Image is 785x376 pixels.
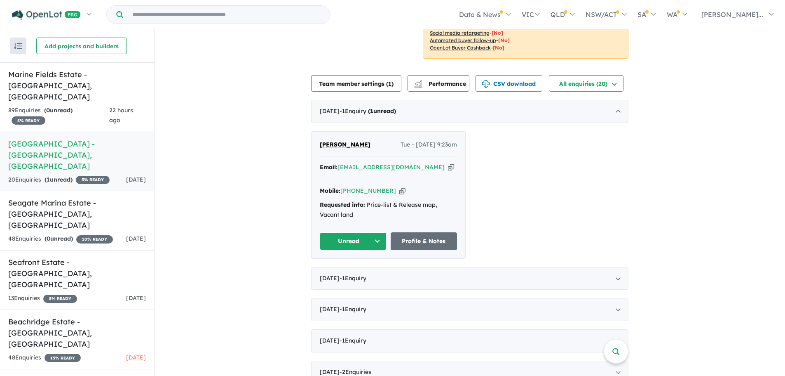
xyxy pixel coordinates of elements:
strong: ( unread) [45,235,73,242]
span: 0 [47,235,50,242]
div: [DATE] [311,267,628,290]
span: [DATE] [126,235,146,242]
div: 13 Enquir ies [8,293,77,303]
img: download icon [482,80,490,88]
button: Performance [408,75,469,92]
span: - 1 Enquir y [340,305,366,313]
button: Copy [399,187,405,195]
span: Tue - [DATE] 9:23am [401,140,457,150]
button: Unread [320,232,387,250]
img: Openlot PRO Logo White [12,10,81,20]
div: [DATE] [311,298,628,321]
span: [PERSON_NAME]... [701,10,763,19]
h5: [GEOGRAPHIC_DATA] - [GEOGRAPHIC_DATA] , [GEOGRAPHIC_DATA] [8,138,146,172]
span: [No] [493,45,504,51]
div: Price-list & Release map, Vacant land [320,200,457,220]
strong: ( unread) [368,107,396,115]
h5: Seagate Marina Estate - [GEOGRAPHIC_DATA] , [GEOGRAPHIC_DATA] [8,197,146,231]
strong: Mobile: [320,187,340,194]
span: 22 hours ago [109,106,133,124]
span: - 1 Enquir y [340,337,366,344]
div: [DATE] [311,329,628,352]
button: Add projects and builders [36,38,127,54]
span: [DATE] [126,294,146,302]
u: Social media retargeting [430,30,490,36]
span: 15 % READY [45,354,81,362]
div: 48 Enquir ies [8,234,113,244]
img: sort.svg [14,43,22,49]
span: [DATE] [126,176,146,183]
img: bar-chart.svg [414,83,422,88]
button: CSV download [476,75,542,92]
span: - 2 Enquir ies [340,368,371,376]
div: 20 Enquir ies [8,175,110,185]
span: - 1 Enquir y [340,274,366,282]
span: [No] [492,30,503,36]
button: All enquiries (20) [549,75,623,92]
span: 5 % READY [76,176,110,184]
span: 5 % READY [12,116,45,125]
span: [PERSON_NAME] [320,141,370,148]
a: Profile & Notes [391,232,457,250]
button: Copy [448,163,454,172]
h5: Beachridge Estate - [GEOGRAPHIC_DATA] , [GEOGRAPHIC_DATA] [8,316,146,350]
a: [EMAIL_ADDRESS][DOMAIN_NAME] [337,163,445,171]
div: 89 Enquir ies [8,106,109,125]
span: [DATE] [126,354,146,361]
span: 0 [46,106,50,114]
strong: ( unread) [45,176,73,183]
span: [No] [498,37,510,43]
span: 5 % READY [43,295,77,303]
h5: Seafront Estate - [GEOGRAPHIC_DATA] , [GEOGRAPHIC_DATA] [8,257,146,290]
div: 48 Enquir ies [8,353,81,363]
a: [PHONE_NUMBER] [340,187,396,194]
span: - 1 Enquir y [340,107,396,115]
span: 10 % READY [76,235,113,244]
span: 1 [47,176,50,183]
span: 1 [370,107,373,115]
img: line-chart.svg [415,80,422,85]
strong: ( unread) [44,106,73,114]
h5: Marine Fields Estate - [GEOGRAPHIC_DATA] , [GEOGRAPHIC_DATA] [8,69,146,102]
span: Performance [415,80,466,87]
a: [PERSON_NAME] [320,140,370,150]
strong: Requested info: [320,201,365,208]
span: 1 [388,80,391,87]
u: OpenLot Buyer Cashback [430,45,491,51]
button: Team member settings (1) [311,75,401,92]
strong: Email: [320,163,337,171]
input: Try estate name, suburb, builder or developer [125,6,328,24]
div: [DATE] [311,100,628,123]
u: Automated buyer follow-up [430,37,496,43]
